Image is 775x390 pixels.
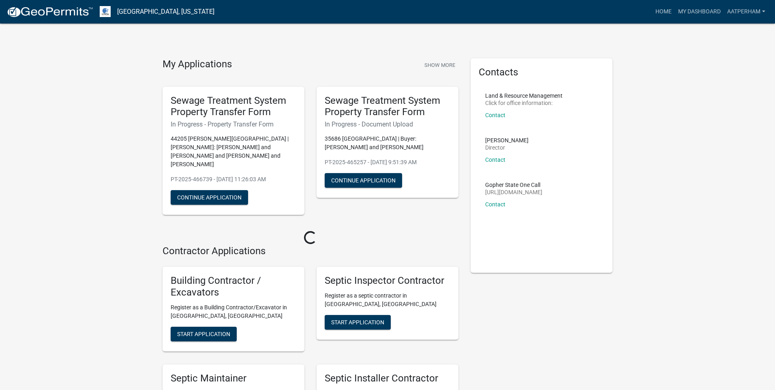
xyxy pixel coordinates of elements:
p: [URL][DOMAIN_NAME] [485,189,542,195]
img: Otter Tail County, Minnesota [100,6,111,17]
button: Continue Application [325,173,402,188]
h5: Sewage Treatment System Property Transfer Form [325,95,450,118]
p: Register as a Building Contractor/Excavator in [GEOGRAPHIC_DATA], [GEOGRAPHIC_DATA] [171,303,296,320]
h4: My Applications [163,58,232,71]
h5: Sewage Treatment System Property Transfer Form [171,95,296,118]
h5: Contacts [479,66,604,78]
h6: In Progress - Property Transfer Form [171,120,296,128]
a: Contact [485,201,505,208]
span: Start Application [177,330,230,337]
a: Home [652,4,675,19]
h6: In Progress - Document Upload [325,120,450,128]
p: Land & Resource Management [485,93,563,99]
h5: Septic Installer Contractor [325,373,450,384]
p: 44205 [PERSON_NAME][GEOGRAPHIC_DATA] | [PERSON_NAME]: [PERSON_NAME] and [PERSON_NAME] and [PERSON... [171,135,296,169]
p: PT-2025-466739 - [DATE] 11:26:03 AM [171,175,296,184]
h4: Contractor Applications [163,245,458,257]
h5: Septic Maintainer [171,373,296,384]
p: 35686 [GEOGRAPHIC_DATA] | Buyer: [PERSON_NAME] and [PERSON_NAME] [325,135,450,152]
p: Director [485,145,529,150]
button: Show More [421,58,458,72]
a: My Dashboard [675,4,724,19]
a: Contact [485,112,505,118]
button: Start Application [171,327,237,341]
p: PT-2025-465257 - [DATE] 9:51:39 AM [325,158,450,167]
a: [GEOGRAPHIC_DATA], [US_STATE] [117,5,214,19]
p: Gopher State One Call [485,182,542,188]
a: Contact [485,156,505,163]
h5: Septic Inspector Contractor [325,275,450,287]
a: AATPerham [724,4,769,19]
p: [PERSON_NAME] [485,137,529,143]
p: Click for office information: [485,100,563,106]
button: Continue Application [171,190,248,205]
button: Start Application [325,315,391,330]
span: Start Application [331,319,384,325]
p: Register as a septic contractor in [GEOGRAPHIC_DATA], [GEOGRAPHIC_DATA] [325,291,450,309]
h5: Building Contractor / Excavators [171,275,296,298]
